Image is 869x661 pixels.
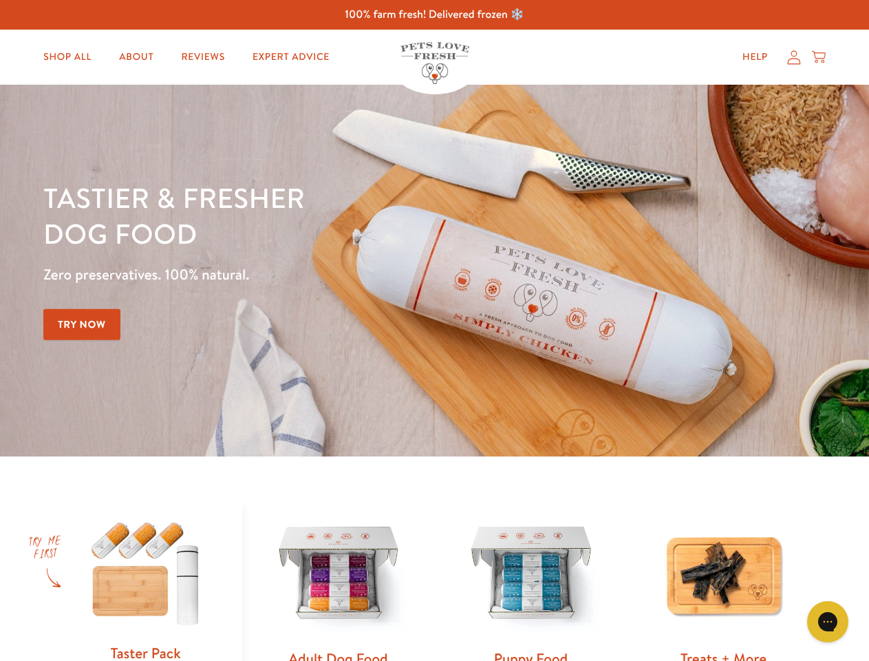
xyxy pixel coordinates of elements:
[400,42,469,84] img: Pets Love Fresh
[43,309,120,340] a: Try Now
[43,262,565,287] p: Zero preservatives. 100% natural.
[170,43,235,71] a: Reviews
[32,43,103,71] a: Shop All
[242,43,341,71] a: Expert Advice
[731,43,779,71] a: Help
[108,43,164,71] a: About
[43,180,565,251] h1: Tastier & fresher dog food
[800,596,855,647] iframe: Gorgias live chat messenger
